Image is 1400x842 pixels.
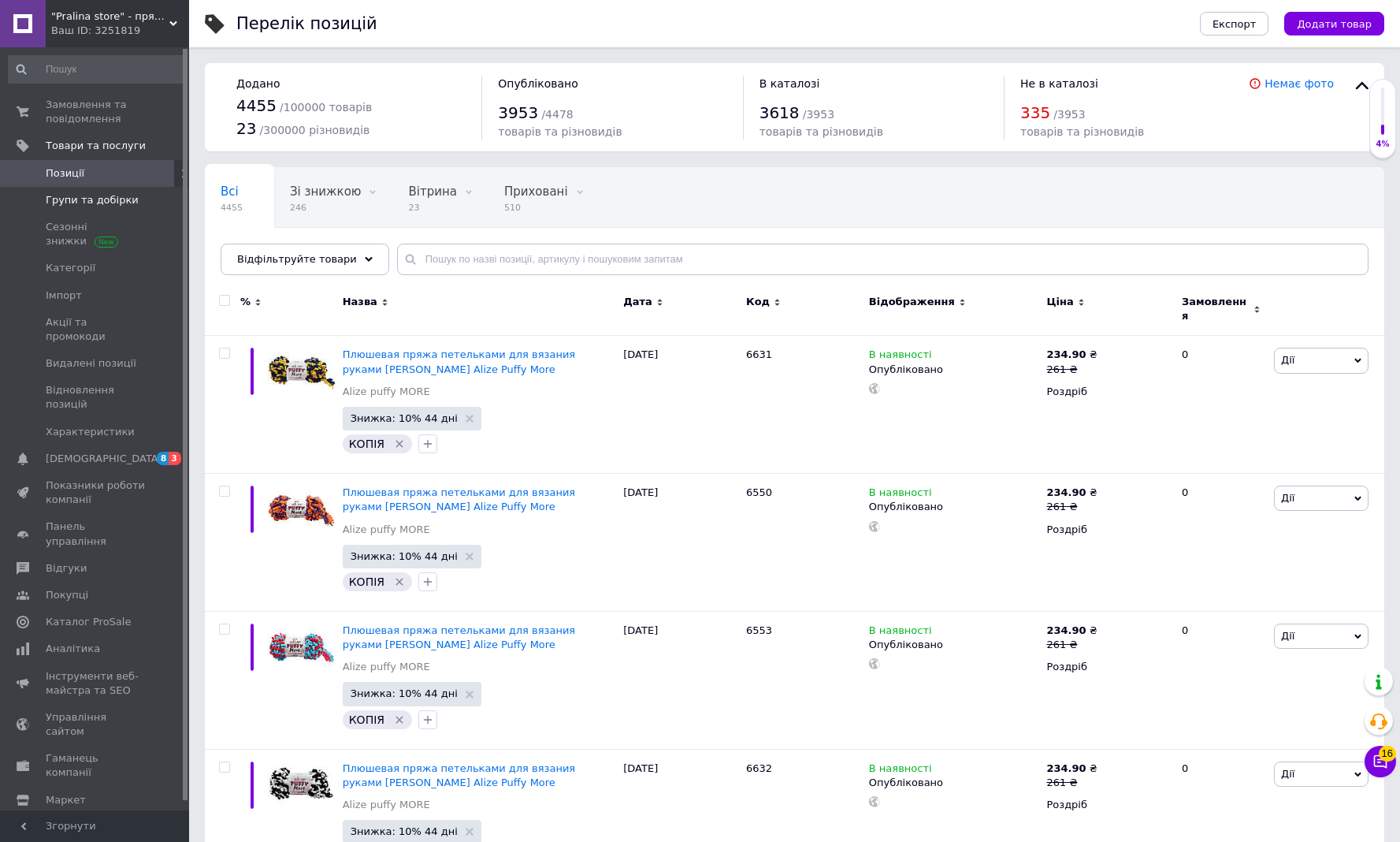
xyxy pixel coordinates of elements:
span: Аналітика [46,642,100,656]
span: Опубліковані [221,244,303,259]
span: Назва [343,295,377,309]
a: Alize puffy MORE [343,798,430,812]
span: Категорії [46,261,95,275]
span: 510 [504,202,568,214]
span: Показники роботи компанії [46,479,146,507]
span: Управління сайтом [46,710,146,739]
span: 6631 [746,348,772,360]
span: Вітрина [408,184,456,199]
span: Ціна [1046,295,1073,309]
span: товарів та різновидів [1020,125,1144,138]
img: Плюшевая пряжа петельками для вязания руками Ализе пуффи Море Alize Puffy More [268,762,335,805]
div: Ваш ID: 3251819 [51,24,189,38]
span: 6553 [746,624,772,636]
span: Знижка: 10% 44 дні [351,413,458,423]
span: В наявності [869,624,932,641]
b: 234.90 [1046,762,1086,774]
div: 261 ₴ [1046,638,1097,652]
span: "Pralina store" - пряжа і домашній текстиль [51,9,169,24]
a: Плюшевая пряжа петельками для вязания руками [PERSON_NAME] Alize Puffy More [343,762,576,788]
div: [DATE] [619,336,742,474]
span: Опубліковано [498,77,578,90]
span: Маркет [46,793,86,807]
span: 23 [236,119,256,138]
span: Відгуки [46,561,87,576]
img: Плюшевая пряжа петельками для вязания руками Ализе пуффи Море Alize Puffy More [268,624,335,667]
span: / 3953 [1053,108,1085,121]
span: Замовлення [1182,295,1250,323]
span: Групи та добірки [46,193,139,207]
div: Роздріб [1046,798,1168,812]
div: 261 ₴ [1046,500,1097,514]
span: Код [746,295,770,309]
a: Плюшевая пряжа петельками для вязания руками [PERSON_NAME] Alize Puffy More [343,486,576,512]
span: [DEMOGRAPHIC_DATA] [46,452,162,466]
div: Опубліковано [869,776,1039,790]
svg: Видалити мітку [393,713,406,726]
span: 335 [1020,103,1050,122]
a: Alize puffy MORE [343,385,430,399]
button: Чат з покупцем16 [1365,746,1396,777]
span: Дата [623,295,652,309]
div: ₴ [1046,762,1097,776]
span: товарів та різновидів [498,125,622,138]
span: В наявності [869,486,932,503]
a: Немає фото [1264,77,1334,90]
span: Експорт [1212,18,1257,30]
div: ₴ [1046,624,1097,638]
span: / 3953 [803,108,834,121]
span: 16 [1379,746,1396,762]
span: 6632 [746,762,772,774]
span: Не в каталозі [1020,77,1098,90]
span: Відображення [869,295,955,309]
b: 234.90 [1046,348,1086,360]
div: 261 ₴ [1046,776,1097,790]
span: Видалені позиції [46,356,136,371]
a: Alize puffy MORE [343,660,430,674]
span: Позиції [46,166,84,181]
span: Дії [1281,630,1294,642]
b: 234.90 [1046,624,1086,636]
span: КОПІЯ [349,713,384,726]
b: 234.90 [1046,486,1086,498]
span: Знижка: 10% 44 дні [351,688,458,699]
span: Покупці [46,588,88,602]
span: товарів та різновидів [759,125,883,138]
div: Перелік позицій [236,16,377,32]
span: Товари та послуги [46,139,146,153]
div: 0 [1172,611,1270,749]
span: 3 [169,452,181,465]
input: Пошук [8,55,186,84]
div: 0 [1172,474,1270,612]
svg: Видалити мітку [393,438,406,450]
img: Плюшевая пряжа петельками для вязания руками Ализе пуффи Море Alize Puffy More [268,486,335,529]
span: Інструменти веб-майстра та SEO [46,669,146,698]
span: Плюшевая пряжа петельками для вязания руками [PERSON_NAME] Alize Puffy More [343,624,576,650]
span: Зі знижкою [290,184,361,199]
span: Знижка: 10% 44 дні [351,826,458,836]
div: ₴ [1046,486,1097,500]
div: Роздріб [1046,523,1168,537]
button: Експорт [1200,12,1269,35]
span: 8 [157,452,169,465]
span: 3618 [759,103,800,122]
span: / 300000 різновидів [260,124,370,136]
span: 4455 [221,202,243,214]
span: Додано [236,77,280,90]
span: Каталог ProSale [46,615,131,629]
a: Alize puffy MORE [343,523,430,537]
img: Плюшевая пряжа петельками для вязания руками Ализе пуффи Море Alize Puffy More [268,348,335,391]
span: Гаманець компанії [46,751,146,780]
span: Замовлення та повідомлення [46,98,146,126]
span: Характеристики [46,425,135,439]
div: Роздріб [1046,385,1168,399]
div: Роздріб [1046,660,1168,674]
span: Всі [221,184,239,199]
span: % [240,295,251,309]
button: Додати товар [1284,12,1384,35]
div: Опубліковано [869,363,1039,377]
span: Відновлення позицій [46,383,146,412]
span: Дії [1281,354,1294,366]
div: 0 [1172,336,1270,474]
